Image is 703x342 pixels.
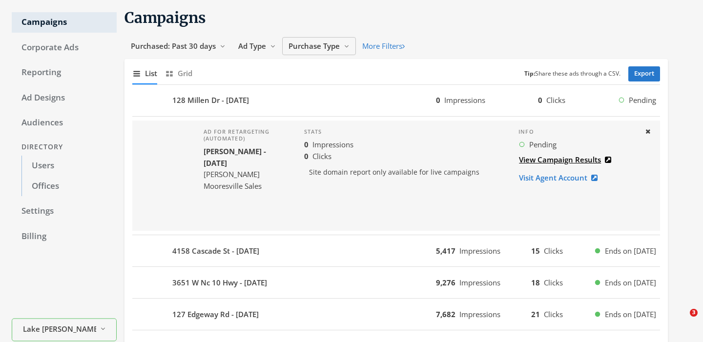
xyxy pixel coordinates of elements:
b: 15 [531,246,540,256]
span: Pending [629,95,656,106]
small: Share these ads through a CSV. [524,69,620,79]
button: 127 Edgeway Rd - [DATE]7,682Impressions21ClicksEnds on [DATE] [132,302,660,326]
span: Clicks [544,246,563,256]
span: Ends on [DATE] [605,309,656,320]
b: 127 Edgeway Rd - [DATE] [172,309,259,320]
iframe: Intercom live chat [670,309,693,332]
span: Clicks [312,151,331,161]
span: Pending [529,139,557,150]
div: Mooresville Sales [204,181,289,192]
div: Directory [12,138,117,156]
span: Purchase Type [289,41,340,51]
button: Grid [165,63,192,84]
a: Offices [21,176,117,197]
b: 128 Millen Dr - [DATE] [172,95,249,106]
a: Visit Agent Account [518,169,604,187]
span: Campaigns [124,8,206,27]
b: 5,417 [436,246,455,256]
span: Impressions [444,95,485,105]
span: Clicks [544,278,563,287]
button: Lake [PERSON_NAME] Realty [12,319,117,342]
b: [PERSON_NAME] - [DATE] [204,146,266,167]
b: 0 [304,140,309,149]
button: Purchased: Past 30 days [124,37,232,55]
a: Reporting [12,62,117,83]
b: 3651 W Nc 10 Hwy - [DATE] [172,277,267,288]
b: 0 [304,151,309,161]
span: Ends on [DATE] [605,277,656,288]
a: Audiences [12,113,117,133]
span: Clicks [546,95,565,105]
a: Settings [12,201,117,221]
a: Users [21,156,117,176]
button: Purchase Type [282,37,356,55]
span: Impressions [459,309,500,319]
span: Clicks [544,309,563,319]
h4: Ad for retargeting (automated) [204,128,289,142]
span: Ad Type [238,41,266,51]
a: View Campaign Results [518,151,618,169]
button: List [132,63,157,84]
a: Corporate Ads [12,38,117,58]
a: Export [628,66,660,81]
button: 4158 Cascade St - [DATE]5,417Impressions15ClicksEnds on [DATE] [132,239,660,262]
span: Lake [PERSON_NAME] Realty [23,323,96,335]
span: Purchased: Past 30 days [131,41,216,51]
span: List [145,68,157,79]
b: 0 [436,95,440,105]
a: Campaigns [12,12,117,33]
b: 4158 Cascade St - [DATE] [172,245,259,257]
button: 3651 W Nc 10 Hwy - [DATE]9,276Impressions18ClicksEnds on [DATE] [132,271,660,294]
span: Ends on [DATE] [605,245,656,257]
b: 21 [531,309,540,319]
div: [PERSON_NAME] [204,169,289,180]
b: 18 [531,278,540,287]
span: Grid [178,68,192,79]
b: Tip: [524,69,535,78]
button: 128 Millen Dr - [DATE]0Impressions0ClicksPending [132,89,660,112]
p: Site domain report only available for live campaigns [304,162,503,182]
span: 3 [690,309,698,317]
span: Impressions [459,246,500,256]
b: 0 [538,95,542,105]
span: Impressions [312,140,353,149]
span: Impressions [459,278,500,287]
button: Ad Type [232,37,282,55]
a: Billing [12,226,117,247]
h4: Stats [304,128,503,135]
button: More Filters [356,37,411,55]
b: 9,276 [436,278,455,287]
b: 7,682 [436,309,455,319]
h4: Info [518,128,637,135]
a: Ad Designs [12,88,117,108]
